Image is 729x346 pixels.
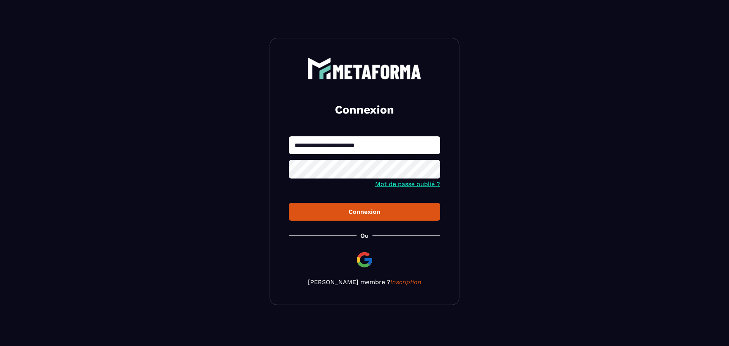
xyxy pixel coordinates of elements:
a: Inscription [390,278,421,286]
img: google [355,251,374,269]
a: Mot de passe oublié ? [375,180,440,188]
h2: Connexion [298,102,431,117]
p: Ou [360,232,369,239]
button: Connexion [289,203,440,221]
img: logo [308,57,421,79]
div: Connexion [295,208,434,215]
a: logo [289,57,440,79]
p: [PERSON_NAME] membre ? [289,278,440,286]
